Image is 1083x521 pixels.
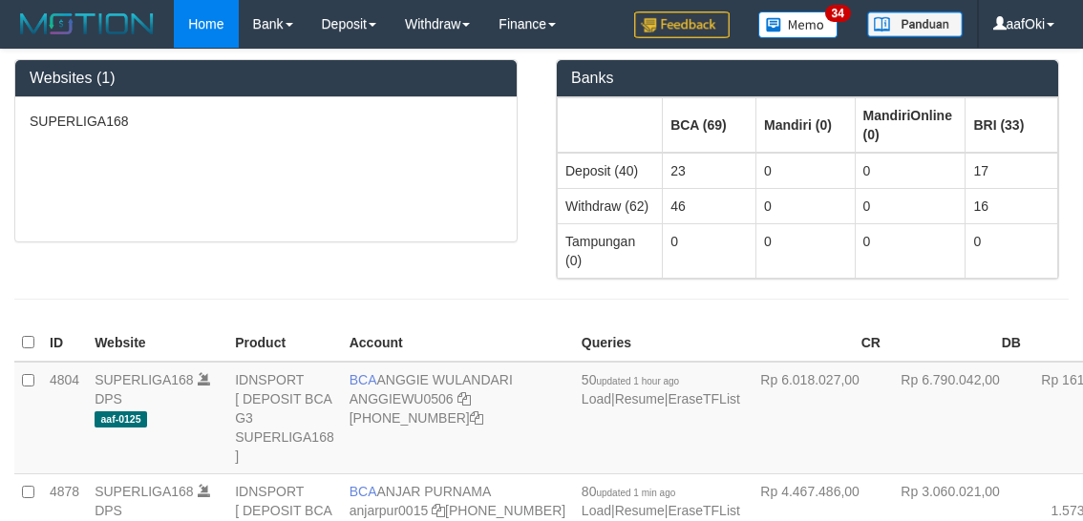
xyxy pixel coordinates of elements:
[756,153,856,189] td: 0
[582,372,740,406] span: | |
[30,112,502,131] p: SUPERLIGA168
[966,223,1058,278] td: 0
[663,223,756,278] td: 0
[42,324,87,362] th: ID
[350,503,429,518] a: anjarpur0015
[663,188,756,223] td: 46
[748,362,888,474] td: Rp 6.018.027,00
[432,503,445,518] a: Copy anjarpur0015 to clipboard
[596,488,675,498] span: updated 1 min ago
[756,223,856,278] td: 0
[87,362,227,474] td: DPS
[966,153,1058,189] td: 17
[582,503,611,518] a: Load
[14,10,159,38] img: MOTION_logo.png
[470,410,483,426] a: Copy 4062213373 to clipboard
[663,97,756,153] th: Group: activate to sort column ascending
[42,362,87,474] td: 4804
[350,484,377,499] span: BCA
[758,11,839,38] img: Button%20Memo.svg
[582,372,679,387] span: 50
[95,411,147,427] span: aaf-0125
[558,97,663,153] th: Group: activate to sort column ascending
[855,97,966,153] th: Group: activate to sort column ascending
[574,324,748,362] th: Queries
[855,223,966,278] td: 0
[582,391,611,406] a: Load
[582,484,675,499] span: 80
[95,372,194,387] a: SUPERLIGA168
[825,5,851,22] span: 34
[342,362,574,474] td: ANGGIE WULANDARI [PHONE_NUMBER]
[596,376,679,386] span: updated 1 hour ago
[966,188,1058,223] td: 16
[350,391,454,406] a: ANGGIEWU0506
[558,188,663,223] td: Withdraw (62)
[558,153,663,189] td: Deposit (40)
[756,97,856,153] th: Group: activate to sort column ascending
[457,391,471,406] a: Copy ANGGIEWU0506 to clipboard
[558,223,663,278] td: Tampungan (0)
[663,153,756,189] td: 23
[227,362,342,474] td: IDNSPORT [ DEPOSIT BCA G3 SUPERLIGA168 ]
[87,324,227,362] th: Website
[668,391,739,406] a: EraseTFList
[867,11,963,37] img: panduan.png
[756,188,856,223] td: 0
[888,324,1029,362] th: DB
[748,324,888,362] th: CR
[615,503,665,518] a: Resume
[571,70,1044,87] h3: Banks
[30,70,502,87] h3: Websites (1)
[668,503,739,518] a: EraseTFList
[227,324,342,362] th: Product
[95,484,194,499] a: SUPERLIGA168
[966,97,1058,153] th: Group: activate to sort column ascending
[888,362,1029,474] td: Rp 6.790.042,00
[855,188,966,223] td: 0
[350,372,377,387] span: BCA
[615,391,665,406] a: Resume
[582,484,740,518] span: | |
[855,153,966,189] td: 0
[634,11,730,38] img: Feedback.jpg
[342,324,574,362] th: Account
